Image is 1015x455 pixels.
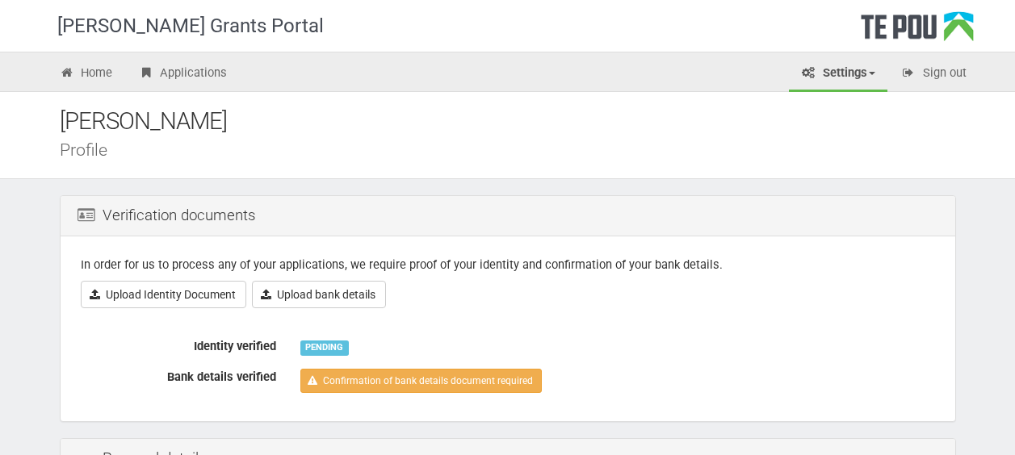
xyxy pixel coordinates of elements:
[889,56,979,92] a: Sign out
[61,196,955,236] div: Verification documents
[69,363,288,386] label: Bank details verified
[300,369,542,393] a: Confirmation of bank details document required
[861,11,974,52] div: Te Pou Logo
[789,56,887,92] a: Settings
[81,257,935,273] p: In order for us to process any of your applications, we require proof of your identity and confir...
[60,141,980,158] div: Profile
[60,104,980,139] div: [PERSON_NAME]
[300,340,349,355] div: PENDING
[252,281,386,308] a: Upload bank details
[48,56,125,92] a: Home
[69,332,288,355] label: Identity verified
[81,281,246,308] a: Upload Identity Document
[126,56,239,92] a: Applications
